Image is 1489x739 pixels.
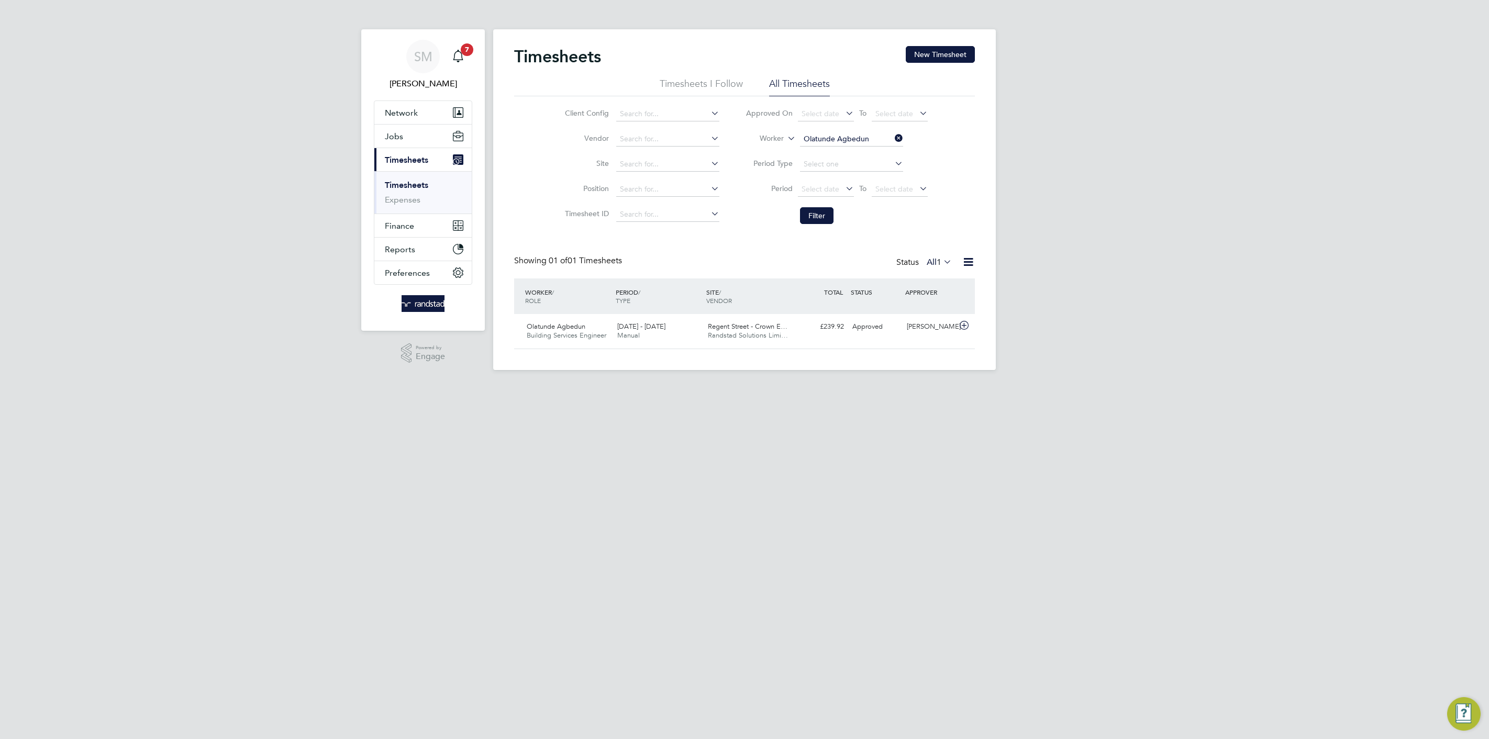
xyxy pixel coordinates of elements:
span: Reports [385,244,415,254]
span: TOTAL [824,288,843,296]
span: Network [385,108,418,118]
span: Timesheets [385,155,428,165]
a: Expenses [385,195,420,205]
label: Worker [737,133,784,144]
input: Search for... [616,157,719,172]
li: All Timesheets [769,77,830,96]
span: VENDOR [706,296,732,305]
label: All [927,257,952,267]
span: To [856,106,870,120]
span: / [552,288,554,296]
span: To [856,182,870,195]
span: [DATE] - [DATE] [617,322,665,331]
img: randstad-logo-retina.png [402,295,445,312]
span: Powered by [416,343,445,352]
button: Engage Resource Center [1447,697,1481,731]
input: Search for... [616,182,719,197]
span: Engage [416,352,445,361]
span: Finance [385,221,414,231]
span: Preferences [385,268,430,278]
button: Reports [374,238,472,261]
div: SITE [704,283,794,310]
input: Select one [800,157,903,172]
label: Period [746,184,793,193]
a: Timesheets [385,180,428,190]
label: Timesheet ID [562,209,609,218]
span: / [719,288,721,296]
div: WORKER [523,283,613,310]
span: Select date [802,109,839,118]
a: SM[PERSON_NAME] [374,40,472,90]
button: Timesheets [374,148,472,171]
span: Select date [875,184,913,194]
span: Select date [875,109,913,118]
label: Vendor [562,133,609,143]
div: Timesheets [374,171,472,214]
input: Search for... [616,132,719,147]
input: Search for... [800,132,903,147]
span: Scott McGlynn [374,77,472,90]
span: Jobs [385,131,403,141]
span: Select date [802,184,839,194]
a: Go to home page [374,295,472,312]
input: Search for... [616,207,719,222]
div: £239.92 [794,318,848,335]
div: Showing [514,255,624,266]
span: Manual [617,331,640,340]
span: 7 [461,43,473,56]
a: Powered byEngage [401,343,446,363]
div: PERIOD [613,283,704,310]
button: New Timesheet [906,46,975,63]
a: 7 [448,40,469,73]
span: TYPE [616,296,630,305]
div: [PERSON_NAME] [903,318,957,335]
span: Regent Street - Crown E… [708,322,787,331]
nav: Main navigation [361,29,485,331]
span: Building Services Engineer [527,331,606,340]
button: Network [374,101,472,124]
span: Olatunde Agbedun [527,322,585,331]
button: Jobs [374,125,472,148]
button: Filter [800,207,834,224]
span: 01 Timesheets [549,255,622,266]
input: Search for... [616,107,719,121]
label: Position [562,184,609,193]
h2: Timesheets [514,46,601,67]
span: Randstad Solutions Limi… [708,331,788,340]
span: SM [414,50,432,63]
div: Approved [848,318,903,335]
span: / [638,288,640,296]
div: Status [896,255,954,270]
li: Timesheets I Follow [660,77,743,96]
label: Site [562,159,609,168]
label: Period Type [746,159,793,168]
span: ROLE [525,296,541,305]
span: 1 [937,257,941,267]
button: Preferences [374,261,472,284]
div: STATUS [848,283,903,301]
label: Client Config [562,108,609,118]
div: APPROVER [903,283,957,301]
label: Approved On [746,108,793,118]
button: Finance [374,214,472,237]
span: 01 of [549,255,568,266]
